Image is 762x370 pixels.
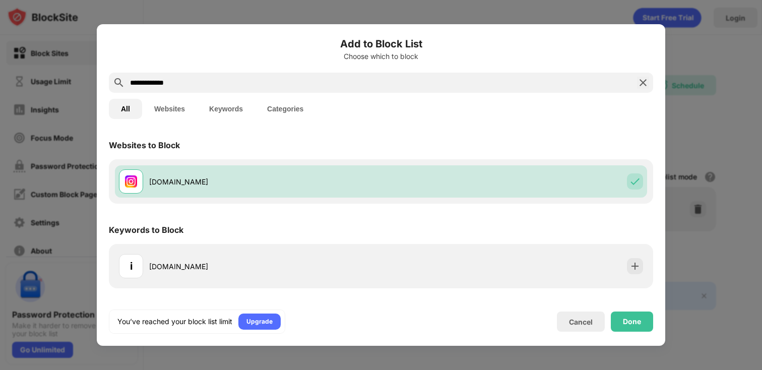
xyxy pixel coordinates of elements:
div: Choose which to block [109,52,653,60]
div: Done [623,318,641,326]
button: Keywords [197,99,255,119]
button: Categories [255,99,315,119]
div: Cancel [569,318,593,326]
h6: Add to Block List [109,36,653,51]
img: favicons [125,175,137,188]
div: [DOMAIN_NAME] [149,261,381,272]
div: i [130,259,133,274]
img: search-close [637,77,649,89]
div: [DOMAIN_NAME] [149,176,381,187]
div: Keywords to Block [109,225,183,235]
button: All [109,99,142,119]
img: search.svg [113,77,125,89]
div: You’ve reached your block list limit [117,317,232,327]
button: Websites [142,99,197,119]
div: Websites to Block [109,140,180,150]
div: Upgrade [246,317,273,327]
